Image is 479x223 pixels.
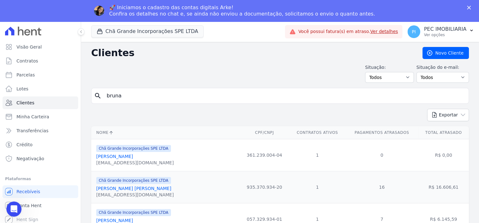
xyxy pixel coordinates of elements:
[418,171,469,203] td: R$ 16.606,61
[3,69,78,81] a: Parcelas
[96,218,133,223] a: [PERSON_NAME]
[16,155,44,162] span: Negativação
[91,126,240,139] th: Nome
[416,64,469,71] label: Situação do e-mail:
[3,41,78,53] a: Visão Geral
[345,139,418,171] td: 0
[16,114,49,120] span: Minha Carteira
[412,30,416,34] span: PI
[16,58,38,64] span: Contratos
[96,177,171,184] span: Chã Grande Incorporações SPE LTDA
[289,171,345,203] td: 1
[96,186,171,191] a: [PERSON_NAME] [PERSON_NAME]
[240,139,289,171] td: 361.239.004-04
[16,188,40,195] span: Recebíveis
[16,100,34,106] span: Clientes
[5,175,76,183] div: Plataformas
[16,44,42,50] span: Visão Geral
[424,32,466,37] p: Ver opções
[345,126,418,139] th: Pagamentos Atrasados
[96,145,171,152] span: Chã Grande Incorporações SPE LTDA
[345,171,418,203] td: 16
[422,47,469,59] a: Novo Cliente
[96,209,171,216] span: Chã Grande Incorporações SPE LTDA
[96,160,174,166] div: [EMAIL_ADDRESS][DOMAIN_NAME]
[365,64,414,71] label: Situação:
[298,28,398,35] span: Você possui fatura(s) em atraso.
[370,29,398,34] a: Ver detalhes
[3,96,78,109] a: Clientes
[3,55,78,67] a: Contratos
[289,139,345,171] td: 1
[427,109,469,121] button: Exportar
[94,6,104,16] img: Profile image for Adriane
[3,199,78,212] a: Conta Hent
[96,154,133,159] a: [PERSON_NAME]
[16,202,41,209] span: Conta Hent
[103,89,466,102] input: Buscar por nome, CPF ou e-mail
[424,26,466,32] p: PEC IMOBILIARIA
[402,23,479,41] button: PI PEC IMOBILIARIA Ver opções
[3,124,78,137] a: Transferências
[16,72,35,78] span: Parcelas
[91,25,204,37] button: Chã Grande Incorporações SPE LTDA
[94,92,102,100] i: search
[418,139,469,171] td: R$ 0,00
[16,128,48,134] span: Transferências
[3,138,78,151] a: Crédito
[240,171,289,203] td: 935.370.934-20
[3,110,78,123] a: Minha Carteira
[3,82,78,95] a: Lotes
[467,6,473,10] div: Fechar
[289,126,345,139] th: Contratos Ativos
[96,192,174,198] div: [EMAIL_ADDRESS][DOMAIN_NAME]
[16,86,28,92] span: Lotes
[240,126,289,139] th: CPF/CNPJ
[3,185,78,198] a: Recebíveis
[6,201,22,217] iframe: Intercom live chat
[91,47,412,59] h2: Clientes
[16,141,33,148] span: Crédito
[3,152,78,165] a: Negativação
[418,126,469,139] th: Total Atrasado
[109,4,375,17] div: 🚀 Iniciamos o cadastro das contas digitais Arke! Confira os detalhes no chat e, se ainda não envi...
